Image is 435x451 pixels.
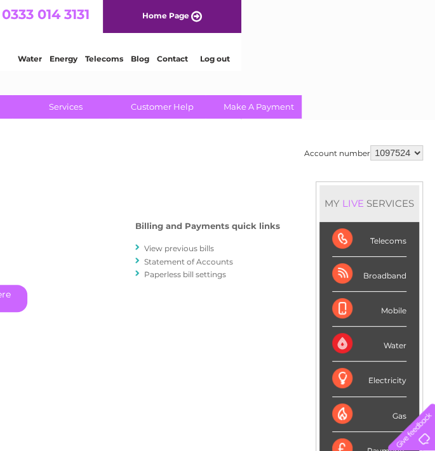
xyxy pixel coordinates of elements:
a: Services [13,95,118,119]
a: View previous bills [144,244,214,253]
div: Water [332,327,406,362]
div: Broadband [332,257,406,292]
a: Paperless bill settings [144,270,226,279]
div: Telecoms [332,222,406,257]
a: Log out [393,54,423,63]
div: MY SERVICES [319,185,419,221]
a: Energy [243,54,271,63]
a: Contact [351,54,382,63]
a: Water [211,54,236,63]
a: 0333 014 3131 [196,6,283,22]
a: Telecoms [279,54,317,63]
a: Make A Payment [206,95,311,119]
a: Customer Help [110,95,215,119]
a: Statement of Accounts [144,257,233,266]
img: logo.png [15,33,80,72]
div: LIVE [340,197,366,209]
div: Account number [304,145,423,160]
div: Electricity [332,362,406,396]
a: Blog [325,54,343,63]
div: Gas [332,397,406,432]
h4: Billing and Payments quick links [135,221,280,231]
div: Mobile [332,292,406,327]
